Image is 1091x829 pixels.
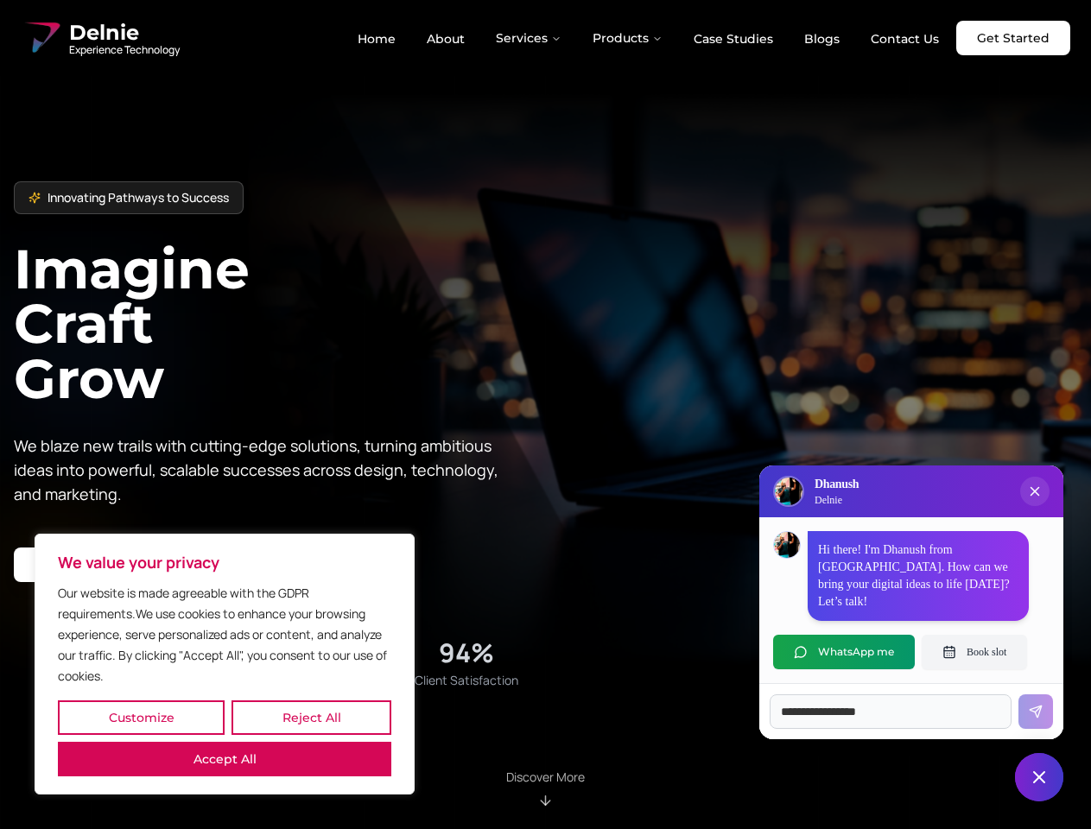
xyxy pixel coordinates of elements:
[922,635,1027,669] button: Book slot
[21,17,62,59] img: Delnie Logo
[579,21,676,55] button: Products
[482,21,575,55] button: Services
[69,43,180,57] span: Experience Technology
[21,17,180,59] a: Delnie Logo Full
[58,700,225,735] button: Customize
[680,24,787,54] a: Case Studies
[58,742,391,776] button: Accept All
[818,541,1018,611] p: Hi there! I'm Dhanush from [GEOGRAPHIC_DATA]. How can we bring your digital ideas to life [DATE]?...
[1015,753,1063,801] button: Close chat
[774,532,800,558] img: Dhanush
[506,769,585,808] div: Scroll to About section
[815,476,859,493] h3: Dhanush
[775,478,802,505] img: Delnie Logo
[815,493,859,507] p: Delnie
[439,637,494,668] div: 94%
[344,21,953,55] nav: Main
[790,24,853,54] a: Blogs
[857,24,953,54] a: Contact Us
[415,672,518,689] span: Client Satisfaction
[232,700,391,735] button: Reject All
[956,21,1070,55] a: Get Started
[413,24,479,54] a: About
[773,635,915,669] button: WhatsApp me
[48,189,229,206] span: Innovating Pathways to Success
[69,19,180,47] span: Delnie
[58,583,391,687] p: Our website is made agreeable with the GDPR requirements.We use cookies to enhance your browsing ...
[58,552,391,573] p: We value your privacy
[344,24,409,54] a: Home
[14,547,212,582] a: Start your project with us
[1020,477,1050,506] button: Close chat popup
[506,769,585,786] p: Discover More
[14,433,511,506] p: We blaze new trails with cutting-edge solutions, turning ambitious ideas into powerful, scalable ...
[14,242,546,405] h1: Imagine Craft Grow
